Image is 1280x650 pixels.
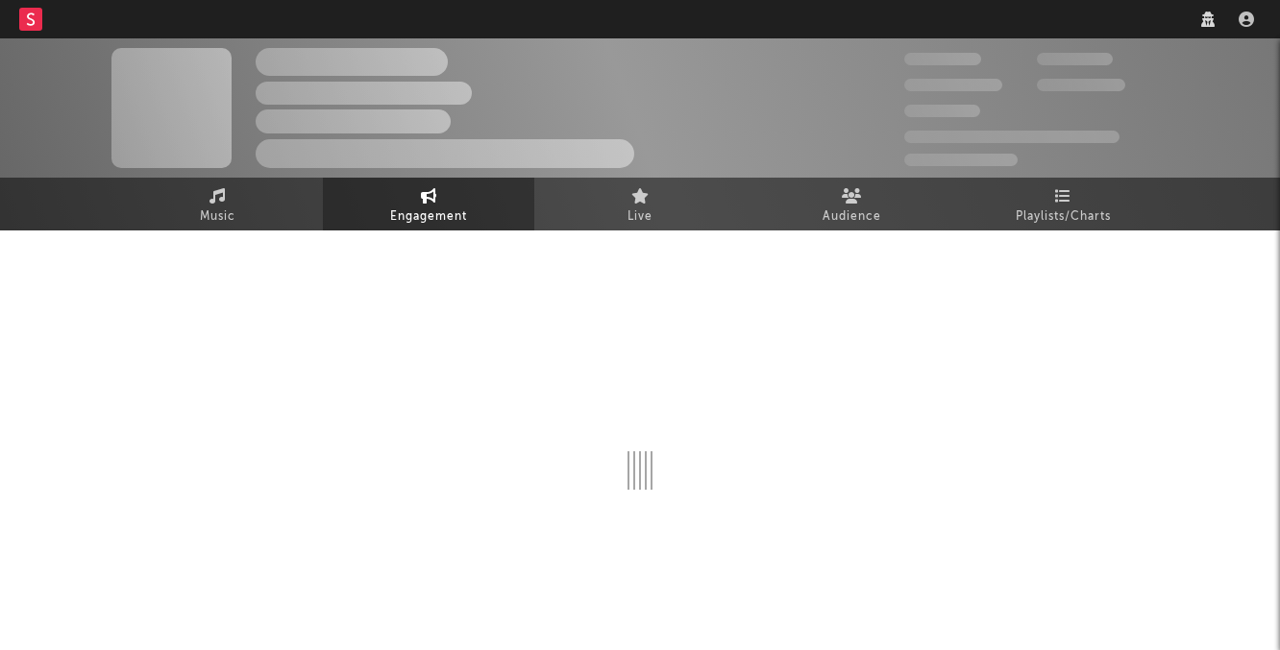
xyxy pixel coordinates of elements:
[1037,79,1125,91] span: 1,000,000
[957,178,1169,230] a: Playlists/Charts
[904,105,980,117] span: 100,000
[904,154,1018,166] span: Jump Score: 85.0
[390,205,467,229] span: Engagement
[904,79,1002,91] span: 50,000,000
[628,205,652,229] span: Live
[746,178,957,230] a: Audience
[534,178,746,230] a: Live
[823,205,881,229] span: Audience
[1037,53,1113,65] span: 100,000
[111,178,323,230] a: Music
[323,178,534,230] a: Engagement
[200,205,235,229] span: Music
[904,131,1120,143] span: 50,000,000 Monthly Listeners
[904,53,981,65] span: 300,000
[1016,205,1111,229] span: Playlists/Charts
